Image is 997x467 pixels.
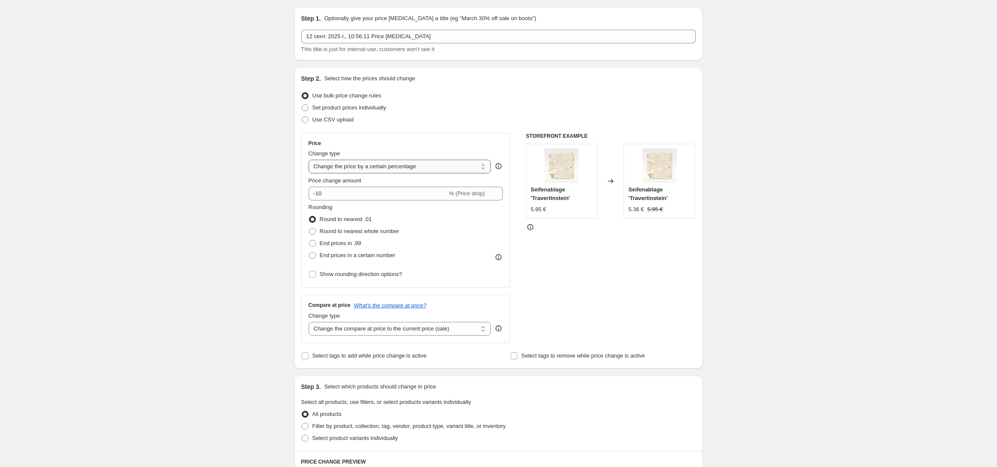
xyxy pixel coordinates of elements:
span: End prices in a certain number [320,252,395,258]
img: Puremetics_Accessoires_Seifenstein_00_80x.jpg [544,149,579,183]
span: Rounding [309,204,333,210]
h2: Step 1. [301,14,321,23]
button: What's the compare at price? [354,302,427,309]
div: 5.36 € [628,205,644,214]
span: % (Price drop) [449,190,485,197]
span: Round to nearest .01 [320,216,372,222]
div: 5.95 € [531,205,546,214]
p: Select which products should change in price [324,382,436,391]
p: Optionally give your price [MEDICAL_DATA] a title (eg "March 30% off sale on boots") [324,14,536,23]
span: Seifenablage 'Travertinstein' [531,186,570,201]
h3: Price [309,140,321,147]
span: Price change amount [309,177,361,184]
div: help [494,162,503,170]
strike: 5.95 € [647,205,663,214]
span: This title is just for internal use, customers won't see it [301,46,434,52]
h6: STOREFRONT EXAMPLE [526,133,696,139]
p: Select how the prices should change [324,74,415,83]
img: Puremetics_Accessoires_Seifenstein_00_80x.jpg [642,149,677,183]
h6: PRICE CHANGE PREVIEW [301,458,696,465]
input: 30% off holiday sale [301,30,696,43]
span: Filter by product, collection, tag, vendor, product type, variant title, or inventory [312,423,506,429]
span: Change type [309,312,340,319]
span: Select tags to add while price change is active [312,352,427,359]
span: Select tags to remove while price change is active [521,352,645,359]
span: Seifenablage 'Travertinstein' [628,186,667,201]
div: help [494,324,503,333]
span: Round to nearest whole number [320,228,399,234]
span: Use bulk price change rules [312,92,381,99]
span: All products [312,411,342,417]
h2: Step 2. [301,74,321,83]
input: -15 [309,187,447,200]
span: Change type [309,150,340,157]
span: End prices in .99 [320,240,361,246]
span: Select product variants individually [312,435,398,441]
h3: Compare at price [309,302,351,309]
span: Use CSV upload [312,116,354,123]
span: Show rounding direction options? [320,271,402,277]
span: Set product prices individually [312,104,386,111]
span: Select all products, use filters, or select products variants individually [301,399,471,405]
h2: Step 3. [301,382,321,391]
